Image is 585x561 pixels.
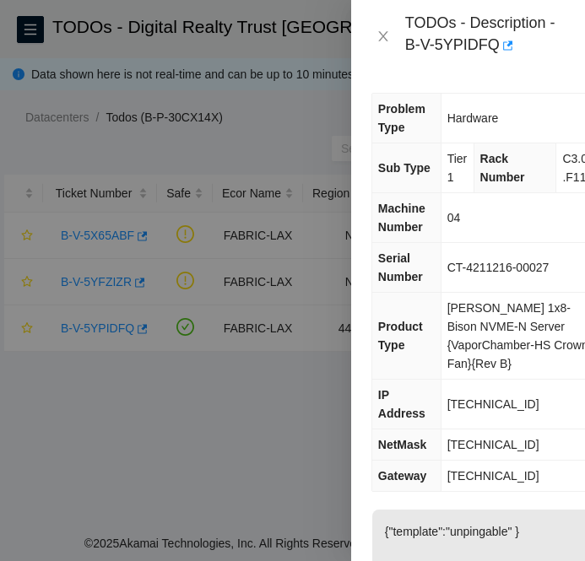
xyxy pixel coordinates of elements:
[378,102,425,134] span: Problem Type
[447,397,539,411] span: [TECHNICAL_ID]
[376,30,390,43] span: close
[480,152,525,184] span: Rack Number
[378,388,425,420] span: IP Address
[378,469,427,483] span: Gateway
[447,469,539,483] span: [TECHNICAL_ID]
[378,202,425,234] span: Machine Number
[447,211,461,224] span: 04
[405,13,565,59] div: TODOs - Description - B-V-5YPIDFQ
[447,261,550,274] span: CT-4211216-00027
[447,111,499,125] span: Hardware
[447,438,539,451] span: [TECHNICAL_ID]
[447,152,468,184] span: Tier 1
[371,29,395,45] button: Close
[378,161,431,175] span: Sub Type
[378,438,427,451] span: NetMask
[378,251,423,283] span: Serial Number
[378,320,423,352] span: Product Type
